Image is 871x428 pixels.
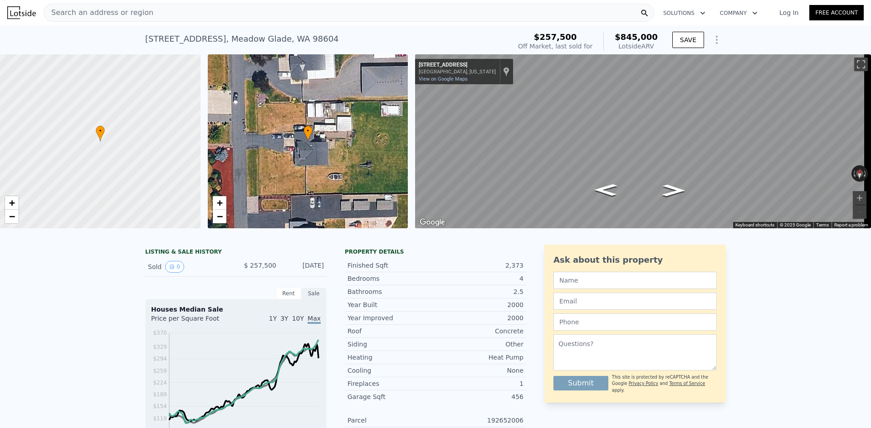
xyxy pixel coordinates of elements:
div: Rent [276,288,301,299]
div: Map [415,54,871,228]
div: Property details [345,248,526,255]
div: Houses Median Sale [151,305,321,314]
div: Street View [415,54,871,228]
div: Sold [148,261,229,273]
div: • [96,125,105,141]
tspan: $154 [153,403,167,409]
input: Name [553,272,717,289]
a: Report a problem [834,222,868,227]
tspan: $259 [153,368,167,374]
a: Zoom in [213,196,226,210]
div: Finished Sqft [347,261,435,270]
a: Zoom out [213,210,226,223]
button: Company [713,5,765,21]
tspan: $329 [153,344,167,350]
div: None [435,366,524,375]
span: $ 257,500 [244,262,276,269]
div: 2000 [435,313,524,322]
button: Rotate clockwise [863,165,868,182]
span: • [303,127,313,135]
button: View historical data [165,261,184,273]
span: 10Y [292,315,304,322]
div: Cooling [347,366,435,375]
span: • [96,127,105,135]
div: 4 [435,274,524,283]
div: [DATE] [284,261,324,273]
a: Open this area in Google Maps (opens a new window) [417,216,447,228]
div: Heat Pump [435,353,524,362]
span: Max [308,315,321,324]
span: 3Y [280,315,288,322]
div: 2000 [435,300,524,309]
div: Year Improved [347,313,435,322]
button: Submit [553,376,608,390]
span: − [216,211,222,222]
div: Garage Sqft [347,392,435,401]
a: Free Account [809,5,864,20]
tspan: $370 [153,330,167,336]
span: $845,000 [615,32,658,42]
div: Bathrooms [347,287,435,296]
button: Zoom in [853,191,866,205]
tspan: $189 [153,391,167,398]
img: Google [417,216,447,228]
a: Terms of Service [669,381,705,386]
a: Terms [816,222,829,227]
div: 1 [435,379,524,388]
div: 2.5 [435,287,524,296]
path: Go East, NE 199th St [653,182,695,199]
div: LISTING & SALE HISTORY [145,248,327,257]
div: Concrete [435,327,524,336]
div: [GEOGRAPHIC_DATA], [US_STATE] [419,69,496,75]
img: Lotside [7,6,36,19]
button: Keyboard shortcuts [735,222,774,228]
button: Rotate counterclockwise [851,165,856,182]
div: Off Market, last sold for [518,42,592,51]
div: Year Built [347,300,435,309]
button: Solutions [656,5,713,21]
button: SAVE [672,32,704,48]
button: Reset the view [856,165,863,182]
a: View on Google Maps [419,76,468,82]
div: Siding [347,340,435,349]
button: Toggle fullscreen view [854,58,868,71]
tspan: $119 [153,415,167,422]
div: 456 [435,392,524,401]
span: − [9,211,15,222]
div: [STREET_ADDRESS] [419,62,496,69]
div: [STREET_ADDRESS] , Meadow Glade , WA 98604 [145,33,339,45]
div: 2,373 [435,261,524,270]
span: + [9,197,15,208]
a: Privacy Policy [629,381,658,386]
button: Show Options [708,31,726,49]
tspan: $224 [153,380,167,386]
a: Log In [768,8,809,17]
span: © 2025 Google [780,222,811,227]
div: Parcel [347,416,435,425]
div: Ask about this property [553,254,717,266]
input: Email [553,293,717,310]
a: Zoom in [5,196,19,210]
div: 192652006 [435,416,524,425]
div: • [303,125,313,141]
div: Other [435,340,524,349]
span: 1Y [269,315,277,322]
tspan: $294 [153,356,167,362]
div: Bedrooms [347,274,435,283]
div: Price per Square Foot [151,314,236,328]
input: Phone [553,313,717,331]
div: This site is protected by reCAPTCHA and the Google and apply. [612,374,717,394]
div: Roof [347,327,435,336]
a: Zoom out [5,210,19,223]
div: Lotside ARV [615,42,658,51]
a: Show location on map [503,67,509,77]
div: Heating [347,353,435,362]
div: Fireplaces [347,379,435,388]
button: Zoom out [853,205,866,219]
span: Search an address or region [44,7,153,18]
path: Go West, NE 199th St [585,181,627,199]
span: + [216,197,222,208]
div: Sale [301,288,327,299]
span: $257,500 [534,32,577,42]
